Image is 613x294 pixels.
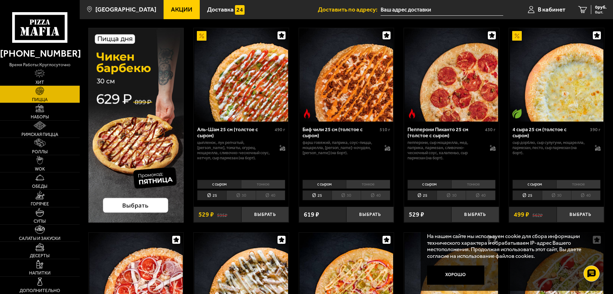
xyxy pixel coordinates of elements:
[466,190,495,200] li: 40
[407,109,417,118] img: Острое блюдо
[595,5,607,10] span: 0 руб.
[407,126,483,139] div: Пепперони Пиканто 25 см (толстое с сыром)
[302,126,378,139] div: Биф чили 25 см (толстое с сыром)
[235,5,245,15] img: 15daf4d41897b9f0e9f617042186c801.svg
[514,211,529,218] span: 499 ₽
[437,190,466,200] li: 30
[512,180,556,189] li: с сыром
[590,127,601,132] span: 390 г
[300,28,393,122] img: Биф чили 25 см (толстое с сыром)
[407,190,437,200] li: 25
[346,180,390,189] li: тонкое
[299,28,394,122] a: Острое блюдоБиф чили 25 см (толстое с сыром)
[194,28,288,122] img: Аль-Шам 25 см (толстое с сыром)
[31,202,49,206] span: Горячее
[275,127,285,132] span: 490 г
[302,109,312,118] img: Острое блюдо
[29,271,51,275] span: Напитки
[538,6,565,12] span: В кабинет
[256,190,285,200] li: 40
[241,180,285,189] li: тонкое
[542,190,571,200] li: 30
[197,140,273,161] p: цыпленок, лук репчатый, [PERSON_NAME], томаты, огурец, моцарелла, сливочно-чесночный соус, кетчуп...
[595,10,607,14] span: 0 шт.
[512,31,522,41] img: Акционный
[512,109,522,118] img: Вегетарианское блюдо
[198,211,214,218] span: 529 ₽
[451,207,499,222] button: Выбрать
[19,236,60,241] span: Салаты и закуски
[95,6,156,12] span: [GEOGRAPHIC_DATA]
[381,4,503,16] input: Ваш адрес доставки
[217,211,227,218] s: 595 ₽
[32,98,48,102] span: Пицца
[241,207,289,222] button: Выбрать
[556,180,601,189] li: тонкое
[302,140,378,155] p: фарш говяжий, паприка, соус-пицца, моцарелла, [PERSON_NAME]-кочудян, [PERSON_NAME] (на борт).
[197,190,226,200] li: 25
[571,190,601,200] li: 40
[427,266,485,285] button: Хорошо
[226,190,255,200] li: 30
[405,28,498,122] img: Пепперони Пиканто 25 см (толстое с сыром)
[302,190,332,200] li: 25
[30,254,50,258] span: Десерты
[380,127,390,132] span: 510 г
[207,6,234,12] span: Доставка
[304,211,319,218] span: 619 ₽
[512,190,542,200] li: 25
[427,233,594,259] p: На нашем сайте мы используем cookie для сбора информации технического характера и обрабатываем IP...
[32,184,47,189] span: Обеды
[346,207,394,222] button: Выбрать
[512,126,588,139] div: 4 сыра 25 см (толстое с сыром)
[194,28,289,122] a: АкционныйАль-Шам 25 см (толстое с сыром)
[510,28,603,122] img: 4 сыра 25 см (толстое с сыром)
[36,80,44,85] span: Хит
[34,219,46,224] span: Супы
[332,190,361,200] li: 30
[302,180,346,189] li: с сыром
[451,180,496,189] li: тонкое
[35,167,45,171] span: WOK
[21,132,58,137] span: Римская пицца
[197,31,206,41] img: Акционный
[512,140,588,155] p: сыр дорблю, сыр сулугуни, моцарелла, пармезан, песто, сыр пармезан (на борт).
[532,211,543,218] s: 562 ₽
[32,150,48,154] span: Роллы
[409,211,424,218] span: 529 ₽
[557,207,604,222] button: Выбрать
[485,127,496,132] span: 430 г
[407,180,451,189] li: с сыром
[20,289,60,293] span: Дополнительно
[171,6,192,12] span: Акции
[197,180,241,189] li: с сыром
[404,28,499,122] a: Острое блюдоПепперони Пиканто 25 см (толстое с сыром)
[361,190,390,200] li: 40
[31,115,49,119] span: Наборы
[407,140,483,161] p: пепперони, сыр Моцарелла, мед, паприка, пармезан, сливочно-чесночный соус, халапеньо, сыр пармеза...
[318,6,381,12] span: Доставить по адресу:
[509,28,604,122] a: АкционныйВегетарианское блюдо4 сыра 25 см (толстое с сыром)
[197,126,273,139] div: Аль-Шам 25 см (толстое с сыром)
